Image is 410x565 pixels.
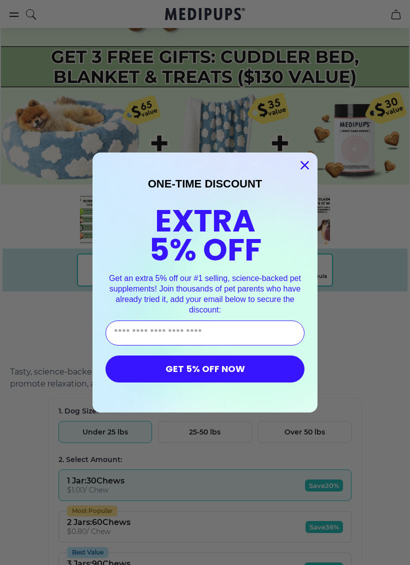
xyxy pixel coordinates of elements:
[105,355,304,382] button: GET 5% OFF NOW
[109,274,301,313] span: Get an extra 5% off our #1 selling, science-backed pet supplements! Join thousands of pet parents...
[155,199,255,242] span: EXTRA
[149,228,261,271] span: 5% OFF
[296,156,313,174] button: Close dialog
[148,177,262,190] span: ONE-TIME DISCOUNT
